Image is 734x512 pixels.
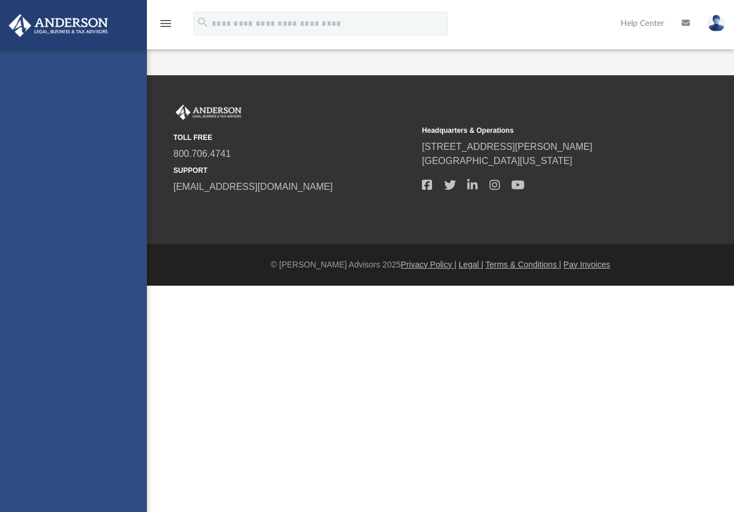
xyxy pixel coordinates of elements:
a: menu [159,22,173,31]
a: [EMAIL_ADDRESS][DOMAIN_NAME] [173,182,333,192]
a: [GEOGRAPHIC_DATA][US_STATE] [422,156,572,166]
a: Legal | [459,260,484,269]
a: [STREET_ADDRESS][PERSON_NAME] [422,142,592,152]
a: 800.706.4741 [173,149,231,159]
i: search [196,16,209,29]
a: Pay Invoices [564,260,610,269]
div: © [PERSON_NAME] Advisors 2025 [147,259,734,271]
img: Anderson Advisors Platinum Portal [5,14,112,37]
a: Privacy Policy | [401,260,457,269]
a: Terms & Conditions | [485,260,561,269]
small: Headquarters & Operations [422,125,662,136]
img: Anderson Advisors Platinum Portal [173,105,244,120]
small: SUPPORT [173,165,414,176]
img: User Pic [708,15,725,32]
small: TOLL FREE [173,132,414,143]
i: menu [159,16,173,31]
